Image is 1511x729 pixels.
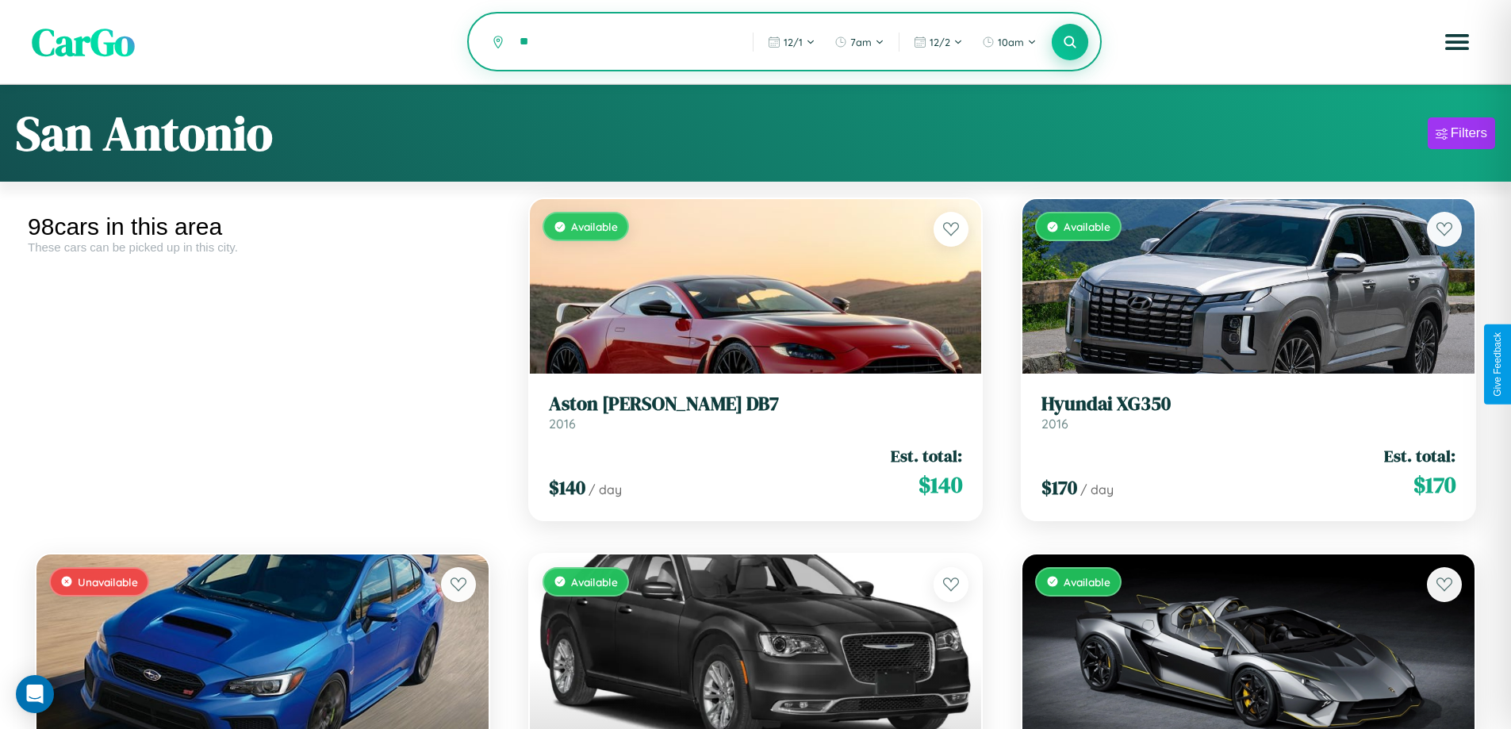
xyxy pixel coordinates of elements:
[1064,220,1110,233] span: Available
[32,16,135,68] span: CarGo
[930,36,950,48] span: 12 / 2
[16,675,54,713] div: Open Intercom Messenger
[918,469,962,501] span: $ 140
[891,444,962,467] span: Est. total:
[1492,332,1503,397] div: Give Feedback
[1413,469,1455,501] span: $ 170
[1384,444,1455,467] span: Est. total:
[906,29,971,55] button: 12/2
[1041,393,1455,432] a: Hyundai XG3502016
[1435,20,1479,64] button: Open menu
[1041,416,1068,432] span: 2016
[1080,482,1114,497] span: / day
[850,36,872,48] span: 7am
[1041,474,1077,501] span: $ 170
[826,29,892,55] button: 7am
[1041,393,1455,416] h3: Hyundai XG350
[784,36,803,48] span: 12 / 1
[571,575,618,589] span: Available
[28,213,497,240] div: 98 cars in this area
[549,474,585,501] span: $ 140
[16,101,273,166] h1: San Antonio
[1451,125,1487,141] div: Filters
[1428,117,1495,149] button: Filters
[760,29,823,55] button: 12/1
[28,240,497,254] div: These cars can be picked up in this city.
[589,482,622,497] span: / day
[974,29,1045,55] button: 10am
[78,575,138,589] span: Unavailable
[549,416,576,432] span: 2016
[549,393,963,416] h3: Aston [PERSON_NAME] DB7
[571,220,618,233] span: Available
[1064,575,1110,589] span: Available
[998,36,1024,48] span: 10am
[549,393,963,432] a: Aston [PERSON_NAME] DB72016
